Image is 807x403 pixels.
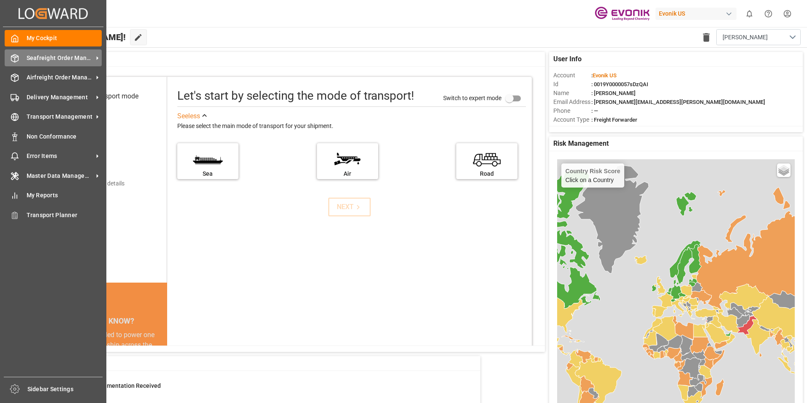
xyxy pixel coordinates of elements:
[35,29,126,45] span: Hello [PERSON_NAME]!
[27,73,93,82] span: Airfreight Order Management
[553,139,609,149] span: Risk Management
[72,179,125,188] div: Add shipping details
[460,169,513,178] div: Road
[155,330,167,401] button: next slide / item
[553,106,591,115] span: Phone
[5,207,102,223] a: Transport Planner
[181,169,234,178] div: Sea
[566,168,620,174] h4: Country Risk Score
[553,115,591,124] span: Account Type
[27,385,103,394] span: Sidebar Settings
[553,54,582,64] span: User Info
[591,108,598,114] span: : —
[5,128,102,144] a: Non Conformance
[27,34,102,43] span: My Cockpit
[177,111,200,121] div: See less
[553,89,591,98] span: Name
[328,198,371,216] button: NEXT
[27,152,93,161] span: Error Items
[27,112,93,121] span: Transport Management
[591,72,617,79] span: :
[566,168,620,183] div: Click on a Country
[177,87,414,105] div: Let's start by selecting the mode of transport!
[321,169,374,178] div: Air
[27,211,102,220] span: Transport Planner
[27,93,93,102] span: Delivery Management
[553,98,591,106] span: Email Address
[5,187,102,204] a: My Reports
[177,121,526,131] div: Please select the main mode of transport for your shipment.
[27,191,102,200] span: My Reports
[723,33,768,42] span: [PERSON_NAME]
[27,54,93,63] span: Seafreight Order Management
[591,117,637,123] span: : Freight Forwarder
[337,202,363,212] div: NEXT
[443,94,501,101] span: Switch to expert mode
[27,172,93,180] span: Master Data Management
[591,90,636,96] span: : [PERSON_NAME]
[66,382,161,389] span: Customer Documentation Received
[593,72,617,79] span: Evonik US
[591,81,648,87] span: : 0019Y0000057sDzQAI
[27,132,102,141] span: Non Conformance
[553,80,591,89] span: Id
[5,30,102,46] a: My Cockpit
[777,163,791,177] a: Layers
[716,29,801,45] button: open menu
[591,99,765,105] span: : [PERSON_NAME][EMAIL_ADDRESS][PERSON_NAME][DOMAIN_NAME]
[43,381,470,399] a: 8539Customer Documentation ReceivedShipment
[553,71,591,80] span: Account
[595,6,650,21] img: Evonik-brand-mark-Deep-Purple-RGB.jpeg_1700498283.jpeg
